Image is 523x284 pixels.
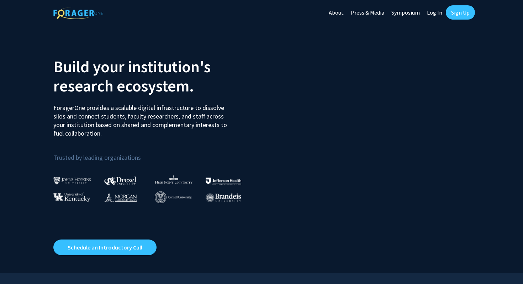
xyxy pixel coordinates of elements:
[104,177,136,185] img: Drexel University
[53,143,256,163] p: Trusted by leading organizations
[53,193,90,202] img: University of Kentucky
[206,178,241,184] img: Thomas Jefferson University
[53,240,157,255] a: Opens in a new tab
[53,177,91,184] img: Johns Hopkins University
[104,193,137,202] img: Morgan State University
[53,57,256,95] h2: Build your institution's research ecosystem.
[155,175,192,184] img: High Point University
[206,193,241,202] img: Brandeis University
[53,98,232,138] p: ForagerOne provides a scalable digital infrastructure to dissolve silos and connect students, fac...
[446,5,475,20] a: Sign Up
[155,191,192,203] img: Cornell University
[53,7,103,19] img: ForagerOne Logo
